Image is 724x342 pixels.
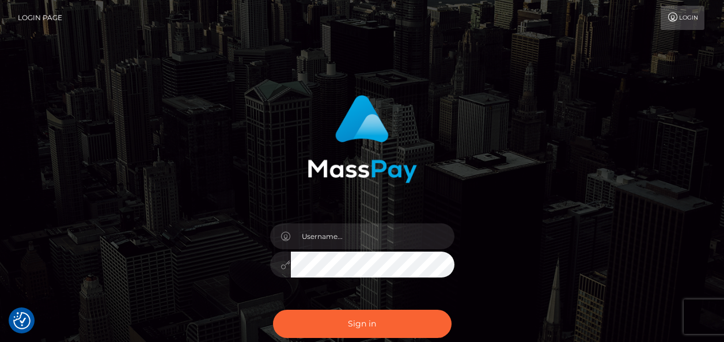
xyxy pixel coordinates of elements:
a: Login Page [18,6,62,30]
a: Login [661,6,704,30]
img: MassPay Login [308,95,417,183]
button: Consent Preferences [13,312,31,329]
button: Sign in [273,310,452,338]
input: Username... [291,223,454,249]
img: Revisit consent button [13,312,31,329]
